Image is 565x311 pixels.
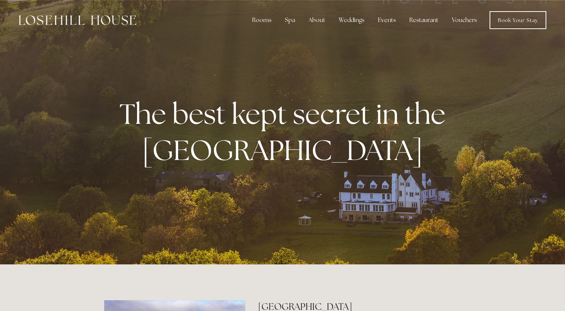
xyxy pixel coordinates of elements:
[403,13,444,28] div: Restaurant
[446,13,483,28] a: Vouchers
[279,13,301,28] div: Spa
[333,13,370,28] div: Weddings
[302,13,331,28] div: About
[119,95,451,169] strong: The best kept secret in the [GEOGRAPHIC_DATA]
[490,11,546,29] a: Book Your Stay
[246,13,277,28] div: Rooms
[372,13,402,28] div: Events
[19,15,136,25] img: Losehill House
